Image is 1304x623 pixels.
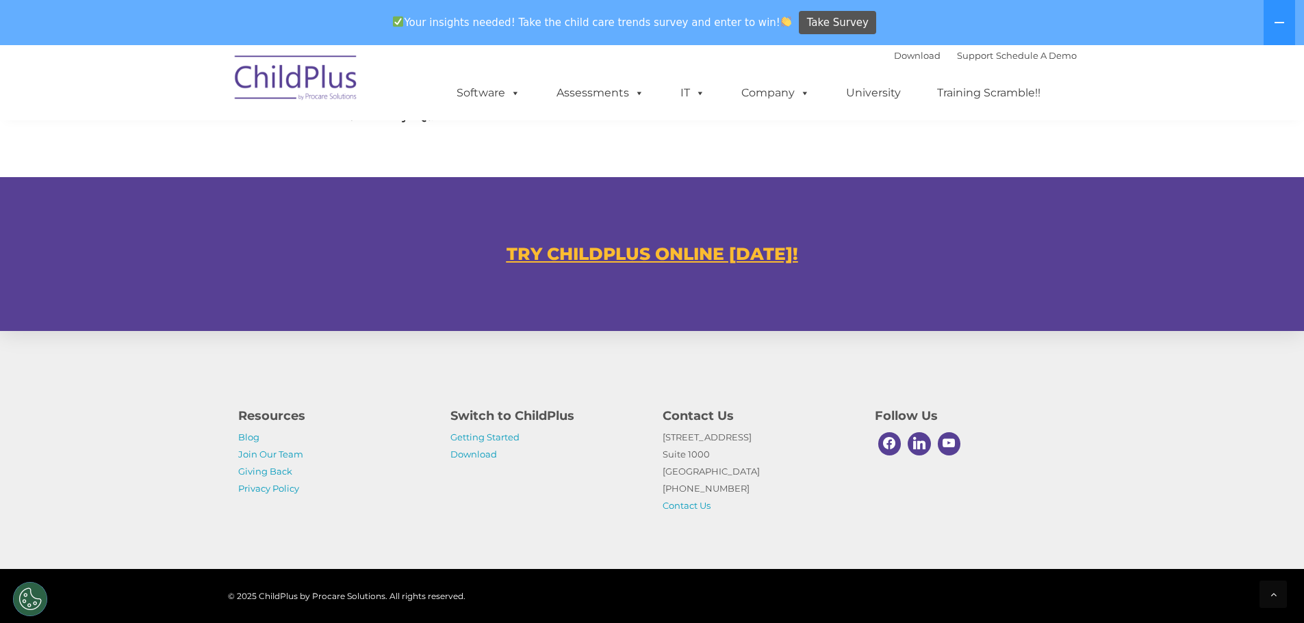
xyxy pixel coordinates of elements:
[507,243,798,264] a: TRY CHILDPLUS ONLINE [DATE]!
[393,16,403,27] img: ✅
[875,429,905,459] a: Facebook
[450,449,497,460] a: Download
[238,466,292,477] a: Giving Back
[13,582,47,616] button: Cookies Settings
[543,79,658,107] a: Assessments
[799,11,876,35] a: Take Survey
[807,11,869,35] span: Take Survey
[875,406,1066,425] h4: Follow Us
[663,429,854,514] p: [STREET_ADDRESS] Suite 1000 [GEOGRAPHIC_DATA] [PHONE_NUMBER]
[443,79,534,107] a: Software
[904,429,934,459] a: Linkedin
[934,429,964,459] a: Youtube
[957,50,993,61] a: Support
[996,50,1077,61] a: Schedule A Demo
[238,406,430,425] h4: Resources
[923,79,1054,107] a: Training Scramble!!
[238,449,303,460] a: Join Our Team
[228,46,365,114] img: ChildPlus by Procare Solutions
[663,406,854,425] h4: Contact Us
[228,591,465,601] span: © 2025 ChildPlus by Procare Solutions. All rights reserved.
[832,79,915,107] a: University
[238,483,299,494] a: Privacy Policy
[450,406,642,425] h4: Switch to ChildPlus
[663,500,711,511] a: Contact Us
[667,79,719,107] a: IT
[894,50,1077,61] font: |
[387,9,797,36] span: Your insights needed! Take the child care trends survey and enter to win!
[450,432,520,442] a: Getting Started
[728,79,823,107] a: Company
[781,16,791,27] img: 👏
[894,50,941,61] a: Download
[238,432,259,442] a: Blog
